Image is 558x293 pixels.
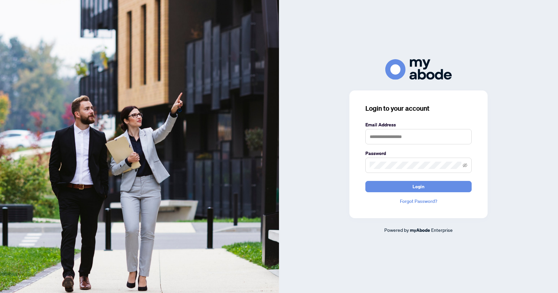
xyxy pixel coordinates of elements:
span: Powered by [384,227,409,233]
span: Login [413,181,424,192]
img: ma-logo [385,59,452,79]
a: Forgot Password? [365,198,472,205]
h3: Login to your account [365,104,472,113]
label: Password [365,150,472,157]
button: Login [365,181,472,192]
label: Email Address [365,121,472,128]
span: eye-invisible [463,163,467,168]
a: myAbode [410,226,430,234]
span: Enterprise [431,227,453,233]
